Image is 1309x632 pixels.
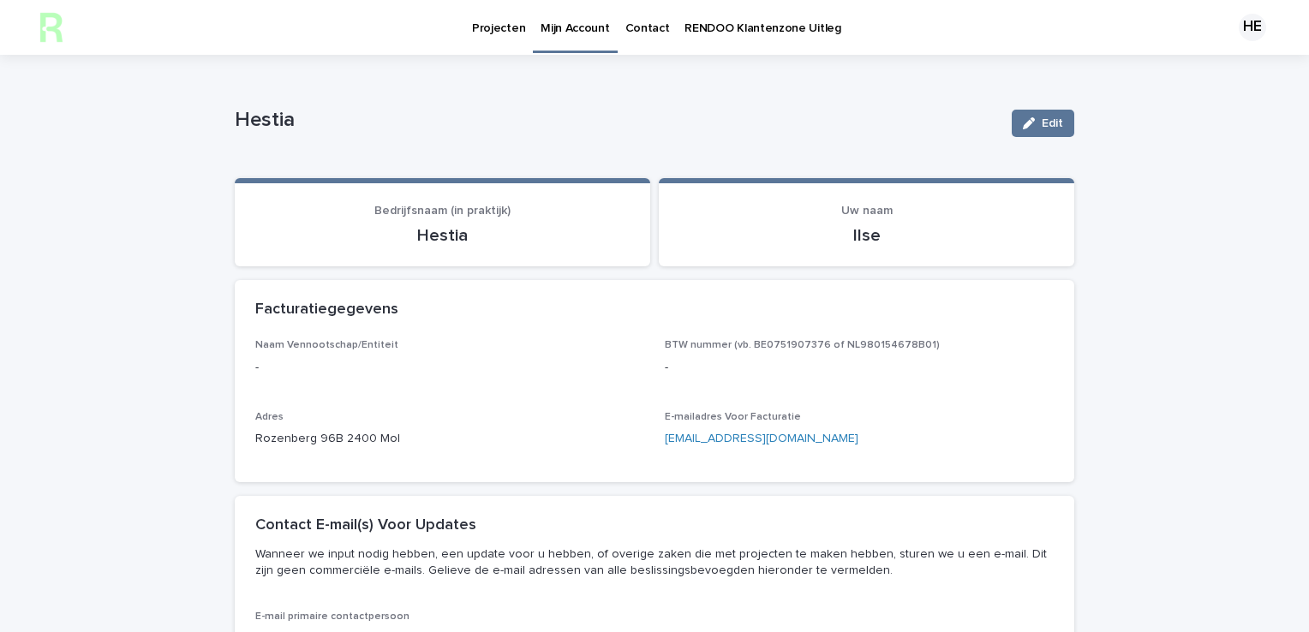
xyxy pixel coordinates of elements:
[1239,14,1266,41] div: HE
[1012,110,1074,137] button: Edit
[255,359,644,377] p: -
[665,432,858,444] a: [EMAIL_ADDRESS][DOMAIN_NAME]
[255,546,1047,577] p: Wanneer we input nodig hebben, een update voor u hebben, of overige zaken die met projecten te ma...
[679,225,1054,246] p: Ilse
[235,108,998,133] p: Hestia
[255,412,284,422] span: Adres
[1042,117,1063,129] span: Edit
[255,340,398,350] span: Naam Vennootschap/Entiteit
[665,340,940,350] span: BTW nummer (vb. BE0751907376 of NL980154678B01)
[665,412,801,422] span: E-mailadres Voor Facturatie
[255,516,476,535] h2: Contact E-mail(s) Voor Updates
[374,205,511,217] span: Bedrijfsnaam (in praktijk)
[34,10,69,45] img: h2KIERbZRTK6FourSpbg
[255,225,630,246] p: Hestia
[255,301,398,319] h2: Facturatiegegevens
[841,205,893,217] span: Uw naam
[665,359,1054,377] p: -
[255,611,409,622] span: E-mail primaire contactpersoon
[255,430,644,448] p: Rozenberg 96B 2400 Mol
